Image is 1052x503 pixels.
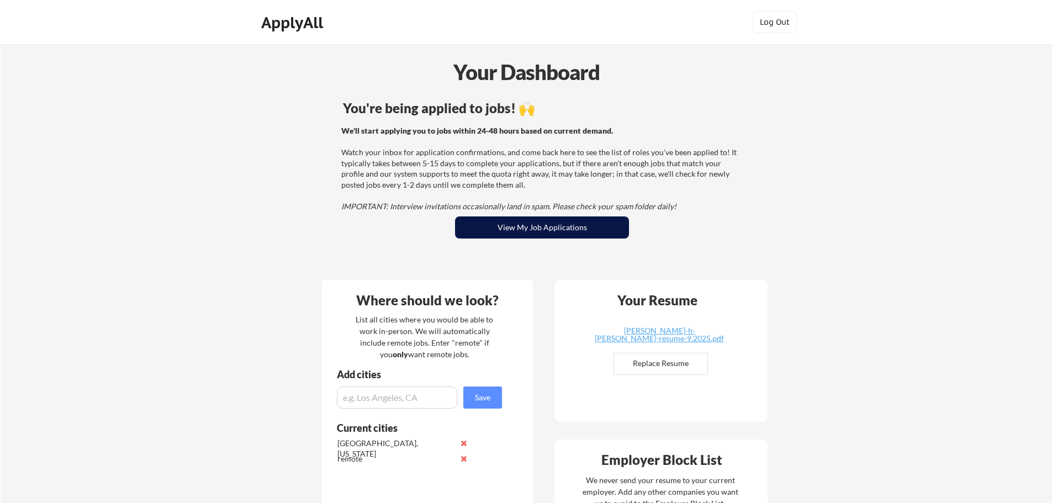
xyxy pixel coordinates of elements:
button: Log Out [753,11,797,33]
div: Where should we look? [325,294,530,307]
div: Current cities [337,423,490,433]
div: Add cities [337,369,505,379]
button: View My Job Applications [455,216,629,239]
strong: We'll start applying you to jobs within 24-48 hours based on current demand. [341,126,613,135]
div: Your Dashboard [1,56,1052,88]
div: ApplyAll [261,13,326,32]
div: You're being applied to jobs! 🙌 [343,102,741,115]
div: [PERSON_NAME]-h-[PERSON_NAME]-resume-9.2025.pdf [594,327,725,342]
div: List all cities where you would be able to work in-person. We will automatically include remote j... [348,314,500,360]
a: [PERSON_NAME]-h-[PERSON_NAME]-resume-9.2025.pdf [594,327,725,344]
strong: only [393,350,408,359]
div: remote [337,453,454,464]
div: [GEOGRAPHIC_DATA], [US_STATE] [337,438,454,459]
input: e.g. Los Angeles, CA [337,386,457,409]
div: Your Resume [602,294,712,307]
div: Employer Block List [559,453,764,467]
em: IMPORTANT: Interview invitations occasionally land in spam. Please check your spam folder daily! [341,202,676,211]
div: Watch your inbox for application confirmations, and come back here to see the list of roles you'v... [341,125,739,212]
button: Save [463,386,502,409]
